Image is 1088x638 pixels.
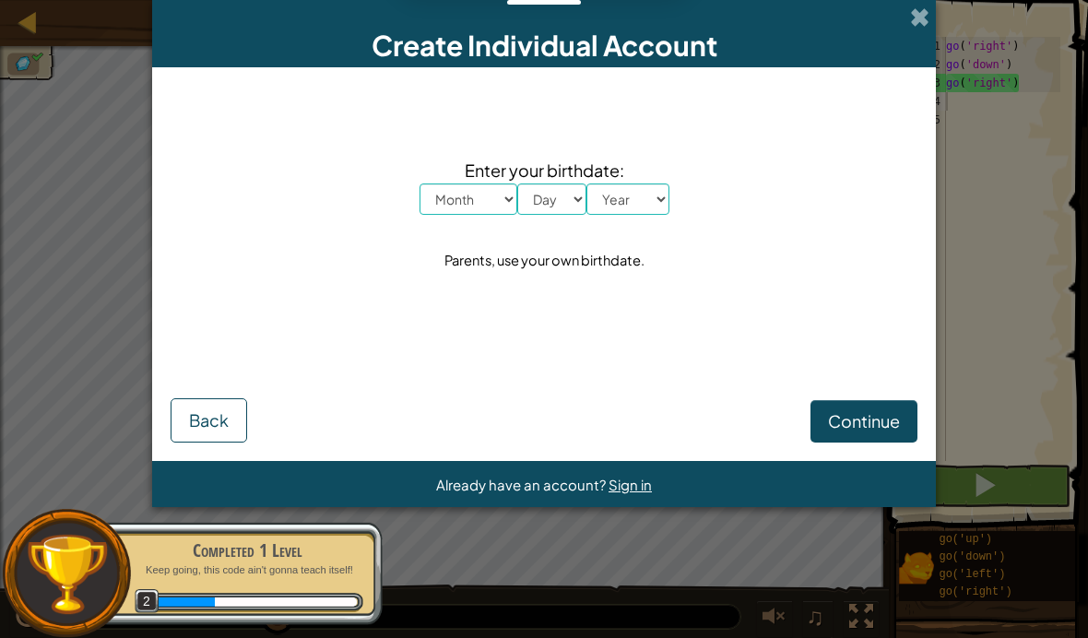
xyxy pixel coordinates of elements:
div: 30 XP earned [155,597,215,607]
span: 2 [135,589,160,614]
span: Back [189,409,229,431]
span: Enter your birthdate: [420,157,669,183]
div: Parents, use your own birthdate. [444,247,645,274]
p: Keep going, this code ain't gonna teach itself! [131,563,363,577]
span: Continue [828,410,900,431]
span: Already have an account? [436,476,609,493]
a: Sign in [609,476,652,493]
span: Create Individual Account [372,28,717,63]
button: Back [171,398,247,443]
img: trophy.png [25,532,109,616]
button: Continue [810,400,917,443]
div: 19 XP until level 3 [215,597,357,607]
div: Completed 1 Level [131,538,363,563]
